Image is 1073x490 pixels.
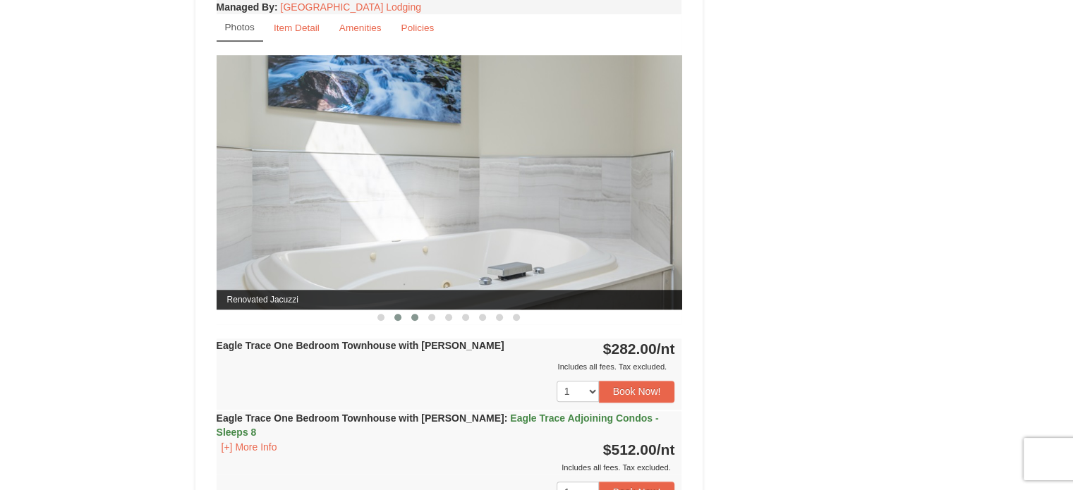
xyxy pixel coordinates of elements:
span: /nt [657,341,675,357]
a: [GEOGRAPHIC_DATA] Lodging [281,1,421,13]
strong: Eagle Trace One Bedroom Townhouse with [PERSON_NAME] [217,340,504,351]
img: Renovated Jacuzzi [217,55,682,310]
span: /nt [657,441,675,458]
strong: : [217,1,278,13]
span: : [504,412,508,424]
div: Includes all fees. Tax excluded. [217,460,675,474]
a: Policies [392,14,443,42]
a: Item Detail [265,14,329,42]
a: Amenities [330,14,391,42]
span: Eagle Trace Adjoining Condos - Sleeps 8 [217,412,659,438]
button: Book Now! [599,381,675,402]
small: Item Detail [274,23,320,33]
small: Amenities [339,23,382,33]
button: [+] More Info [217,439,282,455]
strong: Eagle Trace One Bedroom Townhouse with [PERSON_NAME] [217,412,659,438]
strong: $282.00 [603,341,675,357]
small: Policies [401,23,434,33]
span: Renovated Jacuzzi [217,290,682,310]
a: Photos [217,14,263,42]
span: $512.00 [603,441,657,458]
small: Photos [225,22,255,32]
span: Managed By [217,1,274,13]
div: Includes all fees. Tax excluded. [217,360,675,374]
